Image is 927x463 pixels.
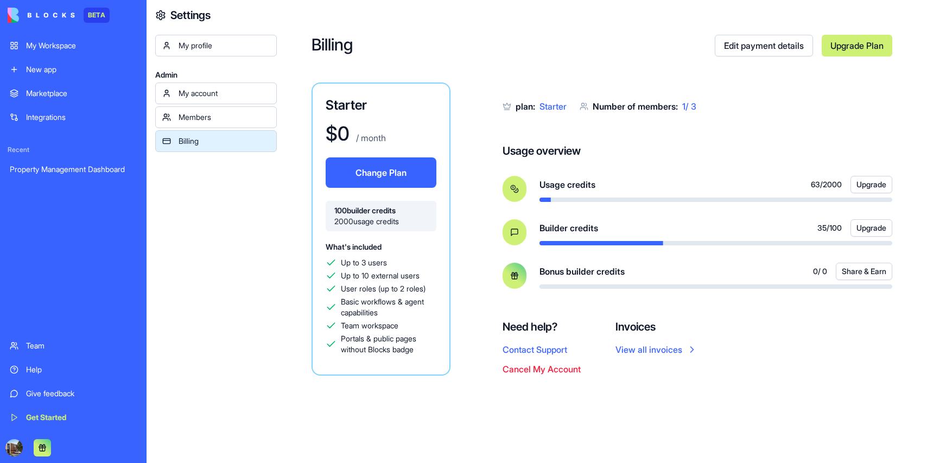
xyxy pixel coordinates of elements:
[179,88,270,99] div: My account
[155,130,277,152] a: Billing
[5,439,23,456] img: ACg8ocI3iN2EvMXak_SCsLvJfSWb2MdaMp1gkP1m4Fni7Et9EyLMhJlZ=s96-c
[836,263,892,280] button: Share & Earn
[539,265,625,278] span: Bonus builder credits
[179,40,270,51] div: My profile
[516,101,535,112] span: plan:
[813,266,827,277] span: 0 / 0
[811,179,842,190] span: 63 / 2000
[326,123,350,144] h1: $ 0
[155,69,277,80] span: Admin
[26,112,137,123] div: Integrations
[3,407,143,428] a: Get Started
[26,364,137,375] div: Help
[715,35,813,56] a: Edit payment details
[26,64,137,75] div: New app
[26,40,137,51] div: My Workspace
[850,176,892,193] button: Upgrade
[817,223,842,233] span: 35 / 100
[3,335,143,357] a: Team
[341,333,436,355] span: Portals & public pages without Blocks badge
[179,136,270,147] div: Billing
[3,359,143,380] a: Help
[593,101,678,112] span: Number of members:
[354,131,386,144] p: / month
[341,283,426,294] span: User roles (up to 2 roles)
[312,35,715,56] h2: Billing
[3,158,143,180] a: Property Management Dashboard
[3,83,143,104] a: Marketplace
[155,83,277,104] a: My account
[503,319,581,334] h4: Need help?
[3,145,143,154] span: Recent
[26,388,137,399] div: Give feedback
[341,257,387,268] span: Up to 3 users
[615,319,697,334] h4: Invoices
[326,97,436,114] h3: Starter
[179,112,270,123] div: Members
[539,221,598,234] span: Builder credits
[3,106,143,128] a: Integrations
[8,8,75,23] img: logo
[326,157,436,188] button: Change Plan
[539,178,595,191] span: Usage credits
[8,8,110,23] a: BETA
[26,340,137,351] div: Team
[850,219,892,237] button: Upgrade
[615,343,697,356] a: View all invoices
[326,242,382,251] span: What's included
[341,270,420,281] span: Up to 10 external users
[503,143,581,158] h4: Usage overview
[155,35,277,56] a: My profile
[84,8,110,23] div: BETA
[334,216,428,227] span: 2000 usage credits
[503,363,581,376] button: Cancel My Account
[3,383,143,404] a: Give feedback
[341,320,398,331] span: Team workspace
[341,296,436,318] span: Basic workflows & agent capabilities
[312,83,450,376] a: Starter$0 / monthChange Plan100builder credits2000usage creditsWhat's includedUp to 3 usersUp to ...
[26,88,137,99] div: Marketplace
[170,8,211,23] h4: Settings
[26,412,137,423] div: Get Started
[822,35,892,56] a: Upgrade Plan
[539,101,567,112] span: Starter
[3,35,143,56] a: My Workspace
[10,164,137,175] div: Property Management Dashboard
[334,205,428,216] span: 100 builder credits
[3,59,143,80] a: New app
[155,106,277,128] a: Members
[503,343,567,356] button: Contact Support
[682,101,696,112] span: 1 / 3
